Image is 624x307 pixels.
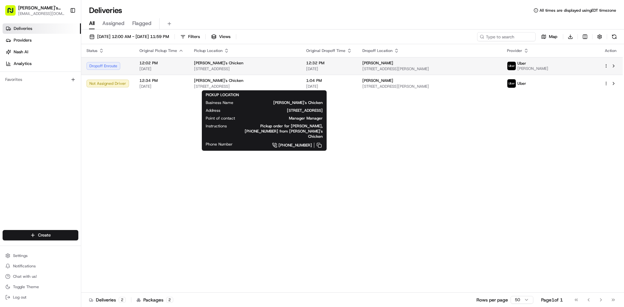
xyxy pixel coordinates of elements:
[61,94,104,101] span: API Documentation
[306,48,345,53] span: Original Dropoff Time
[3,23,81,34] a: Deliveries
[46,110,79,115] a: Powered byPylon
[194,48,223,53] span: Pickup Location
[206,108,220,113] span: Address
[279,143,312,148] span: [PHONE_NUMBER]
[4,92,52,103] a: 📗Knowledge Base
[539,8,616,13] span: All times are displayed using EDT timezone
[97,34,169,40] span: [DATE] 12:00 AM - [DATE] 11:59 PM
[132,19,151,27] span: Flagged
[52,92,107,103] a: 💻API Documentation
[507,79,516,88] img: uber-new-logo.jpeg
[206,92,239,97] span: PICKUP LOCATION
[177,32,203,41] button: Filters
[362,78,393,83] span: [PERSON_NAME]
[306,60,352,66] span: 12:32 PM
[541,297,563,303] div: Page 1 of 1
[6,6,19,19] img: Nash
[3,47,81,57] a: Nash AI
[17,42,107,49] input: Clear
[3,35,81,45] a: Providers
[14,37,32,43] span: Providers
[6,62,18,74] img: 1736555255976-a54dd68f-1ca7-489b-9aae-adbdc363a1c4
[3,251,78,260] button: Settings
[507,48,522,53] span: Provider
[139,66,184,71] span: [DATE]
[306,78,352,83] span: 1:04 PM
[306,66,352,71] span: [DATE]
[362,66,497,71] span: [STREET_ADDRESS][PERSON_NAME]
[206,116,235,121] span: Point of contact
[18,5,65,11] button: [PERSON_NAME]'s Chicken
[89,19,95,27] span: All
[13,295,26,300] span: Log out
[206,123,227,129] span: Instructions
[244,100,323,105] span: [PERSON_NAME]'s Chicken
[3,262,78,271] button: Notifications
[22,69,82,74] div: We're available if you need us!
[3,3,67,18] button: [PERSON_NAME]'s Chicken[EMAIL_ADDRESS][DOMAIN_NAME]
[604,48,617,53] div: Action
[86,48,97,53] span: Status
[6,26,118,36] p: Welcome 👋
[139,60,184,66] span: 12:02 PM
[139,48,177,53] span: Original Pickup Time
[110,64,118,72] button: Start new chat
[610,32,619,41] button: Refresh
[86,32,172,41] button: [DATE] 12:00 AM - [DATE] 11:59 PM
[517,66,548,71] span: [PERSON_NAME]
[13,274,37,279] span: Chat with us!
[89,297,126,303] div: Deliveries
[139,84,184,89] span: [DATE]
[3,74,78,85] div: Favorites
[14,61,32,67] span: Analytics
[194,84,296,89] span: [STREET_ADDRESS]
[3,230,78,240] button: Create
[306,84,352,89] span: [DATE]
[13,253,28,258] span: Settings
[119,297,126,303] div: 2
[362,60,393,66] span: [PERSON_NAME]
[89,5,122,16] h1: Deliveries
[194,60,243,66] span: [PERSON_NAME]'s Chicken
[3,58,81,69] a: Analytics
[18,11,65,16] button: [EMAIL_ADDRESS][DOMAIN_NAME]
[139,78,184,83] span: 12:34 PM
[14,26,32,32] span: Deliveries
[194,78,243,83] span: [PERSON_NAME]'s Chicken
[538,32,560,41] button: Map
[3,293,78,302] button: Log out
[476,297,508,303] p: Rows per page
[362,84,497,89] span: [STREET_ADDRESS][PERSON_NAME]
[188,34,200,40] span: Filters
[13,284,39,289] span: Toggle Theme
[13,263,36,269] span: Notifications
[245,116,323,121] span: Manager Manager
[38,232,51,238] span: Create
[206,142,233,147] span: Phone Number
[55,95,60,100] div: 💻
[237,123,323,139] span: Pickup order for [PERSON_NAME], [PHONE_NUMBER] from [PERSON_NAME]'s Chicken
[208,32,233,41] button: Views
[102,19,124,27] span: Assigned
[549,34,557,40] span: Map
[219,34,230,40] span: Views
[206,100,233,105] span: Business Name
[243,142,323,149] a: [PHONE_NUMBER]
[3,272,78,281] button: Chat with us!
[65,110,79,115] span: Pylon
[166,297,173,303] div: 2
[362,48,393,53] span: Dropoff Location
[13,94,50,101] span: Knowledge Base
[507,62,516,70] img: uber-new-logo.jpeg
[194,66,296,71] span: [STREET_ADDRESS]
[477,32,536,41] input: Type to search
[6,95,12,100] div: 📗
[517,81,526,86] span: Uber
[14,49,28,55] span: Nash AI
[22,62,107,69] div: Start new chat
[231,108,323,113] span: [STREET_ADDRESS]
[136,297,173,303] div: Packages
